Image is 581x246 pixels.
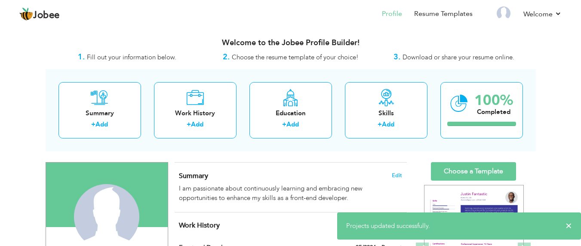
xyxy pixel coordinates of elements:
[497,6,510,20] img: Profile Img
[78,52,85,62] strong: 1.
[393,52,400,62] strong: 3.
[282,120,286,129] label: +
[179,172,402,180] h4: Adding a summary is a quick and easy way to highlight your experience and interests.
[95,120,108,129] a: Add
[523,9,562,19] a: Welcome
[382,9,402,19] a: Profile
[223,52,230,62] strong: 2.
[87,53,176,61] span: Fill out your information below.
[232,53,359,61] span: Choose the resume template of your choice!
[191,120,203,129] a: Add
[378,120,382,129] label: +
[179,221,402,230] h4: This helps to show the companies you have worked for.
[392,172,402,178] span: Edit
[346,221,430,230] span: Projects updated successfully.
[179,171,208,181] span: Summary
[566,221,572,230] span: ×
[187,120,191,129] label: +
[46,39,536,47] h3: Welcome to the Jobee Profile Builder!
[382,120,394,129] a: Add
[179,184,402,203] div: I am passionate about continuously learning and embracing new opportunities to enhance my skills ...
[33,11,60,20] span: Jobee
[19,7,60,21] a: Jobee
[161,109,230,118] div: Work History
[431,162,516,181] a: Choose a Template
[19,7,33,21] img: jobee.io
[414,9,473,19] a: Resume Templates
[474,93,513,108] div: 100%
[256,109,325,118] div: Education
[474,108,513,117] div: Completed
[65,109,134,118] div: Summary
[179,221,220,230] span: Work History
[91,120,95,129] label: +
[352,109,421,118] div: Skills
[286,120,299,129] a: Add
[403,53,514,61] span: Download or share your resume online.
